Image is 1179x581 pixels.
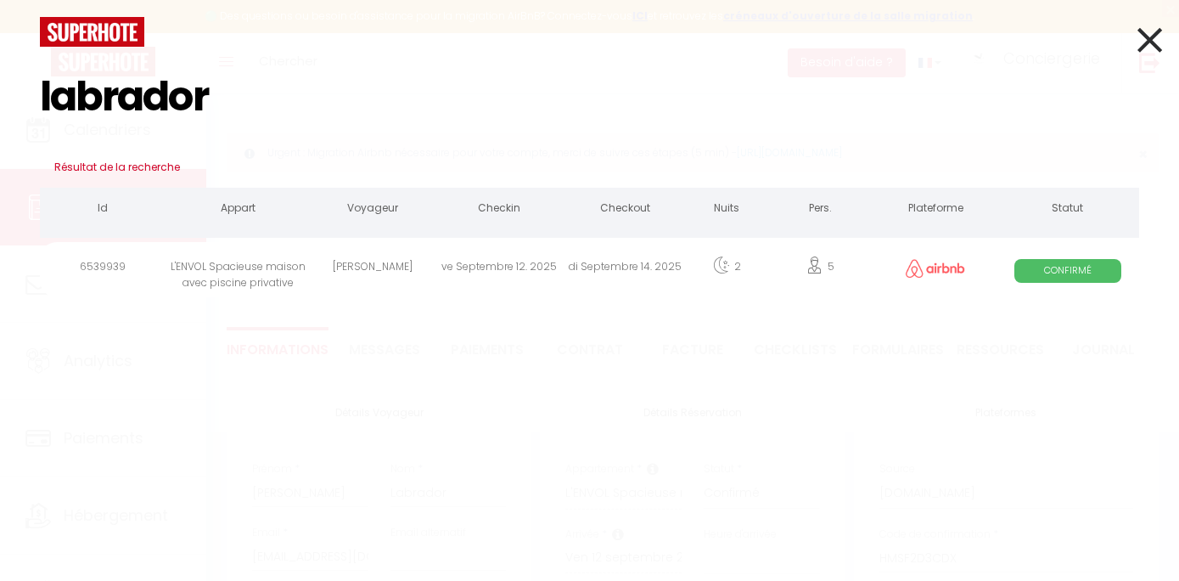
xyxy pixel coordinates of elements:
div: L'ENVOL Spacieuse maison avec piscine privative [166,242,309,297]
th: Appart [166,188,309,234]
img: airbnb2.png [906,259,965,278]
th: Pers. [766,188,876,234]
div: 2 [688,242,766,297]
h3: Résultat de la recherche [40,147,1139,188]
th: Checkin [435,188,562,234]
span: Confirmé [1014,259,1121,282]
th: Nuits [688,188,766,234]
input: Tapez pour rechercher... [40,47,1139,147]
div: ve Septembre 12. 2025 [435,242,562,297]
th: Statut [997,188,1139,234]
img: logo [40,17,144,47]
div: di Septembre 14. 2025 [562,242,688,297]
th: Voyageur [309,188,435,234]
div: [PERSON_NAME] [309,242,435,297]
div: 5 [766,242,876,297]
button: Ouvrir le widget de chat LiveChat [14,7,65,58]
th: Plateforme [875,188,996,234]
th: Id [40,188,166,234]
div: 6539939 [40,242,166,297]
th: Checkout [562,188,688,234]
